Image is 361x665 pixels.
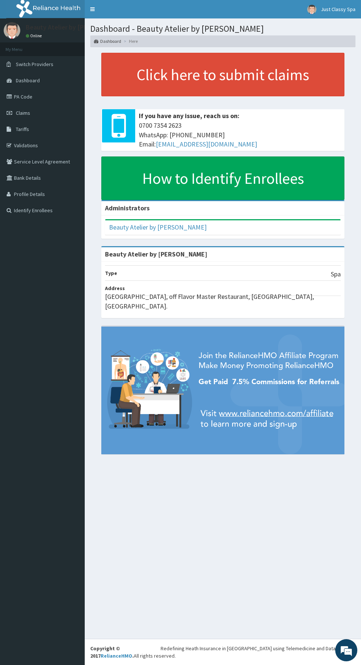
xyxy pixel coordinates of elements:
[101,652,132,659] a: RelianceHMO
[101,156,344,200] a: How to Identify Enrollees
[16,110,30,116] span: Claims
[105,250,207,258] strong: Beauty Atelier by [PERSON_NAME]
[101,53,344,96] a: Click here to submit claims
[85,639,361,665] footer: All rights reserved.
[331,269,341,279] p: Spa
[307,5,316,14] img: User Image
[16,77,40,84] span: Dashboard
[16,61,53,68] span: Switch Providers
[26,24,126,31] p: Beauty Atelier by [PERSON_NAME]
[105,285,125,292] b: Address
[156,140,257,148] a: [EMAIL_ADDRESS][DOMAIN_NAME]
[139,121,341,149] span: 0700 7354 2623 WhatsApp: [PHONE_NUMBER] Email:
[94,38,121,44] a: Dashboard
[109,223,207,231] a: Beauty Atelier by [PERSON_NAME]
[105,292,341,311] p: [GEOGRAPHIC_DATA], off Flavor Master Restaurant, [GEOGRAPHIC_DATA], [GEOGRAPHIC_DATA].
[122,38,138,44] li: Here
[161,645,355,652] div: Redefining Heath Insurance in [GEOGRAPHIC_DATA] using Telemedicine and Data Science!
[321,6,355,13] span: Just Classy Spa
[90,24,355,34] h1: Dashboard - Beauty Atelier by [PERSON_NAME]
[26,33,43,38] a: Online
[105,270,117,276] b: Type
[16,126,29,132] span: Tariffs
[90,645,134,659] strong: Copyright © 2017 .
[139,111,239,120] b: If you have any issue, reach us on:
[101,327,344,454] img: provider-team-banner.png
[4,22,20,39] img: User Image
[105,204,150,212] b: Administrators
